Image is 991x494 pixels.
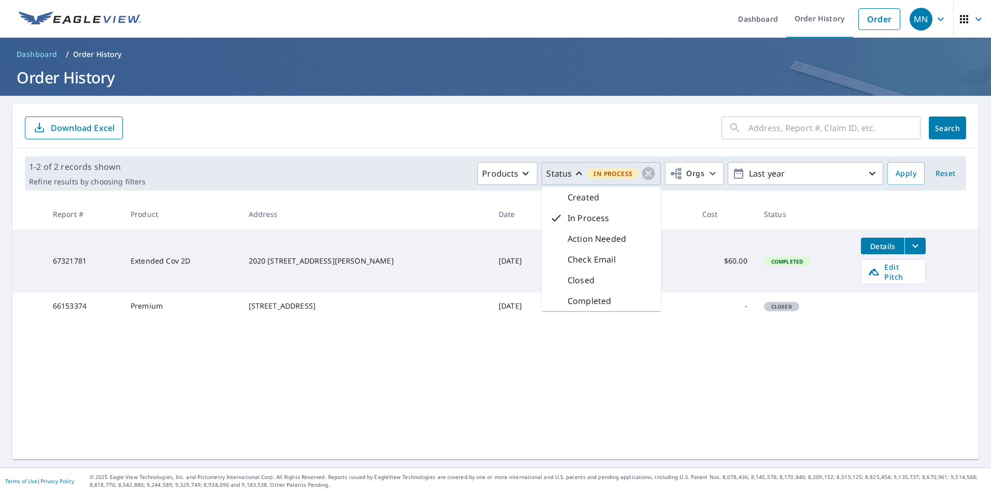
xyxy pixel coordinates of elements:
span: In Process [587,168,639,179]
th: Status [756,199,853,229]
button: Apply [887,162,925,185]
p: Last year [745,165,866,183]
p: 1-2 of 2 records shown [29,161,146,173]
span: Apply [896,167,916,180]
h1: Order History [12,67,979,88]
td: [DATE] [490,229,552,293]
p: Order History [73,49,122,60]
button: Download Excel [25,117,123,139]
button: Orgs [665,162,724,185]
p: Refine results by choosing filters [29,177,146,186]
p: Action Needed [568,233,626,245]
td: Extended Cov 2D [122,229,240,293]
div: In Process [542,208,661,228]
th: Report # [45,199,122,229]
li: / [66,48,69,61]
span: Edit Pitch [868,262,919,282]
td: Premium [122,293,240,319]
nav: breadcrumb [12,46,979,63]
p: In Process [568,212,610,224]
p: Check Email [568,253,616,266]
span: Orgs [670,167,704,180]
button: Last year [728,162,883,185]
img: EV Logo [19,11,141,27]
th: Date [490,199,552,229]
p: © 2025 Eagle View Technologies, Inc. and Pictometry International Corp. All Rights Reserved. Repo... [90,473,986,489]
span: Details [867,241,898,251]
div: Completed [542,290,661,311]
div: MN [910,8,932,31]
td: 66153374 [45,293,122,319]
th: Address [240,199,490,229]
div: Check Email [542,249,661,270]
th: Cost [694,199,756,229]
button: StatusIn Process [542,162,661,185]
p: Products [482,167,518,180]
p: Download Excel [51,122,115,134]
button: detailsBtn-67321781 [861,238,904,254]
p: Status [546,167,572,180]
div: Action Needed [542,228,661,249]
button: Search [929,117,966,139]
input: Address, Report #, Claim ID, etc. [748,113,921,142]
div: 2020 [STREET_ADDRESS][PERSON_NAME] [249,256,482,266]
a: Dashboard [12,46,62,63]
p: Created [568,191,599,204]
span: Reset [933,167,958,180]
div: [STREET_ADDRESS] [249,301,482,311]
button: Products [477,162,537,185]
div: Closed [542,270,661,290]
button: filesDropdownBtn-67321781 [904,238,926,254]
a: Terms of Use [5,477,37,485]
p: | [5,478,74,484]
span: Closed [765,303,798,310]
span: Dashboard [17,49,58,60]
a: Order [858,8,900,30]
a: Edit Pitch [861,259,926,284]
td: - [694,293,756,319]
span: Search [937,123,958,133]
button: Reset [929,162,962,185]
div: Created [542,187,661,208]
td: $60.00 [694,229,756,293]
span: Completed [765,258,809,265]
p: Completed [568,295,611,307]
p: Closed [568,274,594,286]
td: [DATE] [490,293,552,319]
th: Product [122,199,240,229]
td: 67321781 [45,229,122,293]
a: Privacy Policy [40,477,74,485]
